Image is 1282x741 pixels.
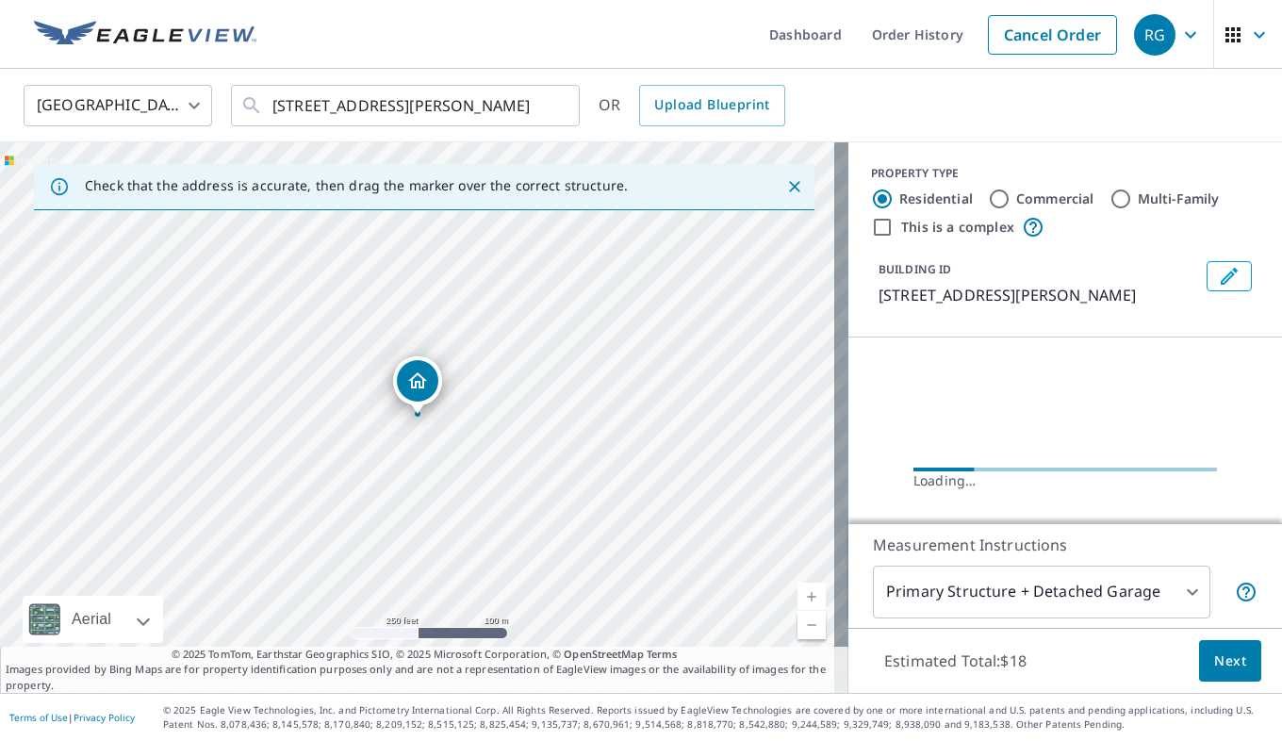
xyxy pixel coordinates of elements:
[599,85,785,126] div: OR
[1235,581,1257,603] span: Your report will include the primary structure and a detached garage if one exists.
[869,640,1042,682] p: Estimated Total: $18
[1016,189,1094,208] label: Commercial
[1199,640,1261,683] button: Next
[564,647,643,661] a: OpenStreetMap
[873,566,1210,618] div: Primary Structure + Detached Garage
[913,471,1217,490] div: Loading…
[34,21,256,49] img: EV Logo
[74,711,135,724] a: Privacy Policy
[879,261,951,277] p: BUILDING ID
[23,596,163,643] div: Aerial
[871,165,1259,182] div: PROPERTY TYPE
[797,611,826,639] a: Current Level 17, Zoom Out
[24,79,212,132] div: [GEOGRAPHIC_DATA]
[85,177,628,194] p: Check that the address is accurate, then drag the marker over the correct structure.
[272,79,541,132] input: Search by address or latitude-longitude
[1138,189,1220,208] label: Multi-Family
[1214,650,1246,673] span: Next
[1207,261,1252,291] button: Edit building 1
[163,703,1273,732] p: © 2025 Eagle View Technologies, Inc. and Pictometry International Corp. All Rights Reserved. Repo...
[873,534,1257,556] p: Measurement Instructions
[639,85,784,126] a: Upload Blueprint
[797,583,826,611] a: Current Level 17, Zoom In
[66,596,117,643] div: Aerial
[9,711,68,724] a: Terms of Use
[9,712,135,723] p: |
[393,356,442,415] div: Dropped pin, building 1, Residential property, 602 NW Archer Ave Port Saint Lucie, FL 34983
[988,15,1117,55] a: Cancel Order
[901,218,1014,237] label: This is a complex
[782,174,807,199] button: Close
[654,93,769,117] span: Upload Blueprint
[647,647,678,661] a: Terms
[1134,14,1175,56] div: RG
[879,284,1199,306] p: [STREET_ADDRESS][PERSON_NAME]
[899,189,973,208] label: Residential
[172,647,678,663] span: © 2025 TomTom, Earthstar Geographics SIO, © 2025 Microsoft Corporation, ©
